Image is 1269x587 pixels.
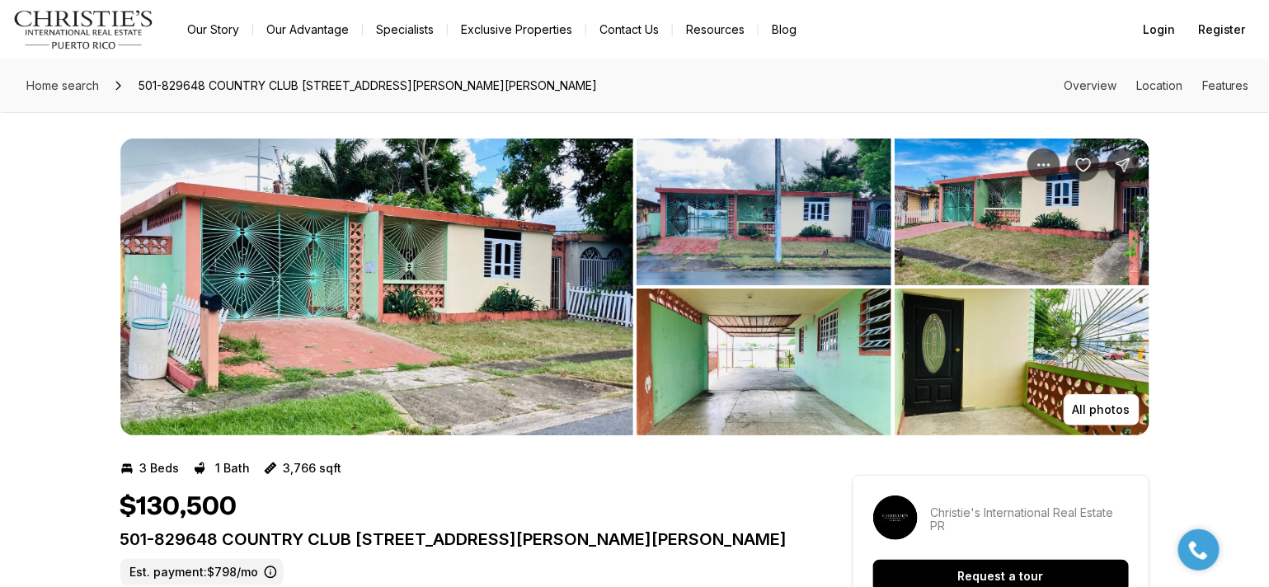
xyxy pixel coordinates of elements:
a: Skip to: Overview [1064,78,1116,92]
p: Christie's International Real Estate PR [931,506,1129,533]
img: logo [13,10,154,49]
a: Skip to: Features [1202,78,1249,92]
button: Share Property: 501-829648 COUNTRY CLUB C/ANTONIO LUCIANO #1152 [1107,148,1140,181]
a: Exclusive Properties [448,18,585,41]
p: 3 Beds [140,462,180,475]
button: View image gallery [120,139,633,435]
nav: Page section menu [1064,79,1249,92]
p: 3,766 sqft [284,462,342,475]
button: Login [1133,13,1185,46]
li: 1 of 5 [120,139,633,435]
button: All photos [1064,394,1140,425]
a: Home search [20,73,106,99]
li: 2 of 5 [637,139,1149,435]
button: View image gallery [895,139,1149,285]
a: Skip to: Location [1136,78,1182,92]
button: Property options [1027,148,1060,181]
p: 501-829648 COUNTRY CLUB [STREET_ADDRESS][PERSON_NAME][PERSON_NAME] [120,529,793,549]
a: Our Advantage [253,18,362,41]
button: View image gallery [637,139,891,285]
button: View image gallery [637,289,891,435]
a: Blog [759,18,810,41]
div: Listing Photos [120,139,1149,435]
button: Save Property: 501-829648 COUNTRY CLUB C/ANTONIO LUCIANO #1152 [1067,148,1100,181]
button: Contact Us [586,18,672,41]
p: 1 Bath [216,462,251,475]
span: 501-829648 COUNTRY CLUB [STREET_ADDRESS][PERSON_NAME][PERSON_NAME] [132,73,604,99]
a: Our Story [174,18,252,41]
button: View image gallery [895,289,1149,435]
span: Home search [26,78,99,92]
span: Login [1143,23,1175,36]
p: All photos [1073,403,1130,416]
button: Register [1188,13,1256,46]
p: Request a tour [958,570,1044,583]
span: Register [1198,23,1246,36]
h1: $130,500 [120,491,237,523]
a: Resources [673,18,758,41]
label: Est. payment: $798/mo [120,559,284,585]
a: Specialists [363,18,447,41]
